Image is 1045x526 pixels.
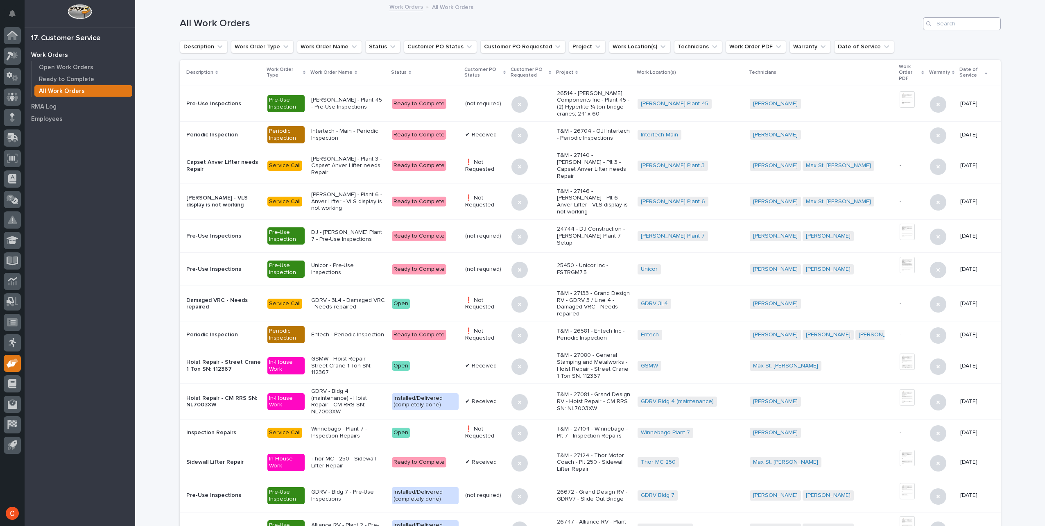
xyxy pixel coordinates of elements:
p: [DATE] [960,492,988,499]
p: [DATE] [960,459,988,466]
p: Winnebago - Plant 7 - Inspection Repairs [311,426,385,440]
p: (not required) [465,266,505,273]
p: [DATE] [960,331,988,338]
p: Customer PO Requested [511,65,547,80]
div: Service Call [267,161,302,171]
p: Work Order PDF [899,62,920,83]
button: Project [569,40,606,53]
p: T&M - 27081 - Grand Design RV - Hoist Repair - CM RRS SN: NL7003XW [557,391,631,412]
p: Capset Anver Lifter needs Repair [186,159,261,173]
div: Ready to Complete [392,330,446,340]
a: GDRV 3L4 [641,300,668,307]
p: [PERSON_NAME] - Plant 3 - Capset Anver Lifter needs Repair [311,156,385,176]
div: In-House Work [267,393,305,410]
p: ❗ Not Requested [465,328,505,342]
p: GDRV - Bldg 7 - Pre-Use Inspections [311,489,385,503]
p: Date of Service [959,65,983,80]
p: [DATE] [960,131,988,138]
tr: Sidewall Lifter RepairIn-House WorkThor MC - 250 - Sidewall Lifter RepairReady to Complete✔ Recei... [180,446,1001,479]
a: [PERSON_NAME] Plant 45 [641,100,708,107]
p: Work Orders [31,52,68,59]
button: Warranty [789,40,831,53]
a: Winnebago Plant 7 [641,429,690,436]
a: GSMW [641,363,658,370]
a: [PERSON_NAME] Plant 6 [641,198,705,205]
button: Customer PO Requested [480,40,565,53]
p: [DATE] [960,162,988,169]
p: Work Location(s) [637,68,676,77]
div: Pre-Use Inspection [267,227,305,245]
p: 26514 - [PERSON_NAME] Components Inc - Plant 45 - (2) Hyperlite ¼ ton bridge cranes; 24’ x 60’ [557,90,631,118]
p: [DATE] [960,233,988,240]
tr: Periodic InspectionPeriodic InspectionIntertech - Main - Periodic InspectionReady to Complete✔ Re... [180,122,1001,148]
tr: Pre-Use InspectionsPre-Use InspectionDJ - [PERSON_NAME] Plant 7 - Pre-Use InspectionsReady to Com... [180,220,1001,253]
tr: [PERSON_NAME] - VLS display is not workingService Call[PERSON_NAME] - Plant 6 - Anver Lifter - VL... [180,184,1001,219]
p: Technicians [749,68,776,77]
p: [DATE] [960,429,988,436]
a: [PERSON_NAME] [806,266,850,273]
a: [PERSON_NAME] [806,492,850,499]
p: ❗ Not Requested [465,159,505,173]
a: [PERSON_NAME] [753,492,798,499]
p: Warranty [929,68,950,77]
p: - [900,198,923,205]
p: Customer PO Status [464,65,501,80]
p: Unicor - Pre-Use Inspections [311,262,385,276]
p: 24744 - DJ Construction - [PERSON_NAME] Plant 7 Setup [557,226,631,246]
div: Notifications [10,10,21,23]
p: Pre-Use Inspections [186,266,261,273]
a: [PERSON_NAME] [753,429,798,436]
p: Hoist Repair - CM RRS SN: NL7003XW [186,395,261,409]
button: Status [365,40,400,53]
div: Service Call [267,428,302,438]
p: T&M - 27080 - General Stamping and Metalworks - Hoist Repair - Street Crane 1 Ton SN: 112367 [557,352,631,379]
button: users-avatar [4,505,21,522]
p: ✔ Received [465,459,505,466]
p: Work Order Name [310,68,353,77]
tr: Damaged VRC - Needs repairedService CallGDRV - 3L4 - Damaged VRC - Needs repairedOpen❗ Not Reques... [180,286,1001,322]
p: ✔ Received [465,398,505,405]
button: Date of Service [834,40,894,53]
a: [PERSON_NAME] [753,131,798,138]
p: T&M - 26704 - OJI Intertech - Periodic Inspections [557,128,631,142]
p: Description [186,68,213,77]
a: Intertech Main [641,131,678,138]
div: Pre-Use Inspection [267,261,305,278]
a: [PERSON_NAME] [753,100,798,107]
p: Entech - Periodic Inspection [311,331,385,338]
div: Pre-Use Inspection [267,95,305,112]
div: Search [923,17,1001,30]
p: Hoist Repair - Street Crane 1 Ton SN: 112367 [186,359,261,373]
div: Pre-Use Inspection [267,487,305,504]
a: [PERSON_NAME] [806,233,850,240]
p: ❗ Not Requested [465,195,505,209]
a: [PERSON_NAME] [753,331,798,338]
div: Open [392,428,410,438]
p: Work Order Type [267,65,301,80]
p: Periodic Inspection [186,131,261,138]
div: In-House Work [267,454,305,471]
tr: Pre-Use InspectionsPre-Use InspectionGDRV - Bldg 7 - Pre-Use InspectionsInstalled/Delivered (comp... [180,479,1001,512]
tr: Periodic InspectionPeriodic InspectionEntech - Periodic InspectionReady to Complete❗ Not Requeste... [180,322,1001,348]
a: [PERSON_NAME] [753,300,798,307]
div: Installed/Delivered (completely done) [392,393,459,410]
a: Employees [25,113,135,125]
p: Open Work Orders [39,64,93,71]
button: Work Order Type [231,40,294,53]
p: All Work Orders [39,88,85,95]
div: Open [392,299,410,309]
tr: Pre-Use InspectionsPre-Use Inspection[PERSON_NAME] - Plant 45 - Pre-Use InspectionsReady to Compl... [180,86,1001,121]
p: ✔ Received [465,363,505,370]
a: GDRV Bldg 4 (maintenance) [641,398,714,405]
a: [PERSON_NAME] [753,398,798,405]
p: [DATE] [960,100,988,107]
div: Ready to Complete [392,457,446,467]
p: Intertech - Main - Periodic Inspection [311,128,385,142]
button: Work Location(s) [609,40,671,53]
div: Installed/Delivered (completely done) [392,487,459,504]
a: [PERSON_NAME] [859,331,903,338]
h1: All Work Orders [180,18,920,29]
a: Thor MC 250 [641,459,676,466]
div: 17. Customer Service [31,34,101,43]
div: Ready to Complete [392,99,446,109]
